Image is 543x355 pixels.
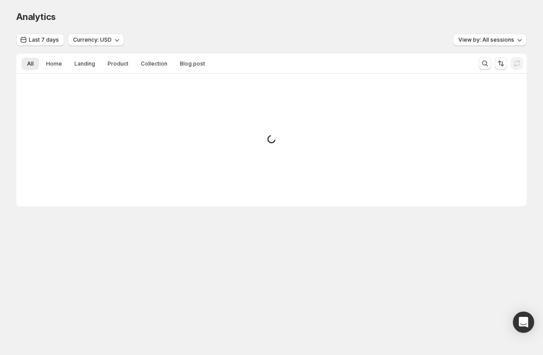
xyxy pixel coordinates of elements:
[458,36,514,43] span: View by: All sessions
[74,60,95,67] span: Landing
[46,60,62,67] span: Home
[29,36,59,43] span: Last 7 days
[73,36,112,43] span: Currency: USD
[108,60,128,67] span: Product
[141,60,167,67] span: Collection
[479,57,491,70] button: Search and filter results
[16,12,56,22] span: Analytics
[27,60,34,67] span: All
[495,57,507,70] button: Sort the results
[513,312,534,333] div: Open Intercom Messenger
[16,34,64,46] button: Last 7 days
[180,60,205,67] span: Blog post
[453,34,527,46] button: View by: All sessions
[68,34,124,46] button: Currency: USD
